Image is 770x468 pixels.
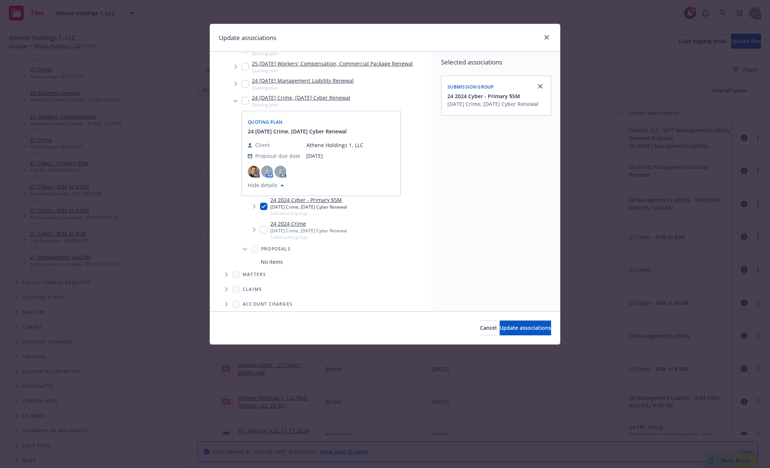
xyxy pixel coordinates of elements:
[243,272,266,277] span: Matters
[219,33,276,43] h1: Update associations
[248,166,260,177] img: photo
[480,324,497,331] span: Cancel
[261,247,291,251] span: Proposals
[270,228,347,234] div: [DATE] Crime, [DATE] Cyber Renewal
[252,77,354,84] a: 24 [DATE] Management Liability Renewal
[252,94,350,102] a: 24 [DATE] Crime, [DATE] Cyber Renewal
[252,60,413,67] a: 25 [DATE] Workers' Compensation, Commercial Package Renewal
[274,166,286,177] span: AC
[252,84,354,91] span: Quoting plan
[270,220,347,228] a: 24 2024 Crime
[270,210,347,216] span: Submission group
[306,141,363,149] span: Athene Holdings 1, LLC
[261,258,283,266] span: No items
[447,100,539,108] div: [DATE] Crime, [DATE] Cyber Renewal
[270,234,347,240] span: Submission group
[248,127,347,135] button: 24 [DATE] Crime, [DATE] Cyber Renewal
[255,141,270,149] span: Client
[252,102,350,108] span: Quoting plan
[245,181,287,190] button: Hide details
[243,287,262,292] span: Claims
[447,92,539,100] button: 24 2024 Cyber - Primary $5M
[248,119,283,125] span: Quoting plan
[447,84,494,90] span: Submission group
[255,152,300,160] span: Proposal due date
[536,82,545,91] a: close
[480,321,497,335] button: Cancel
[252,67,413,74] span: Quoting plan
[270,196,347,204] a: 24 2024 Cyber - Primary $5M
[500,324,551,331] span: Update associations
[243,302,293,306] span: Account charges
[252,50,350,57] span: Quoting plan
[441,58,551,67] span: Selected associations
[270,204,347,210] div: [DATE] Crime, [DATE] Cyber Renewal
[542,33,551,42] a: close
[447,92,520,100] span: 24 2024 Cyber - Primary $5M
[261,166,273,177] span: AM
[306,152,363,160] span: [DATE]
[248,166,260,177] span: photoPD
[500,321,551,335] button: Update associations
